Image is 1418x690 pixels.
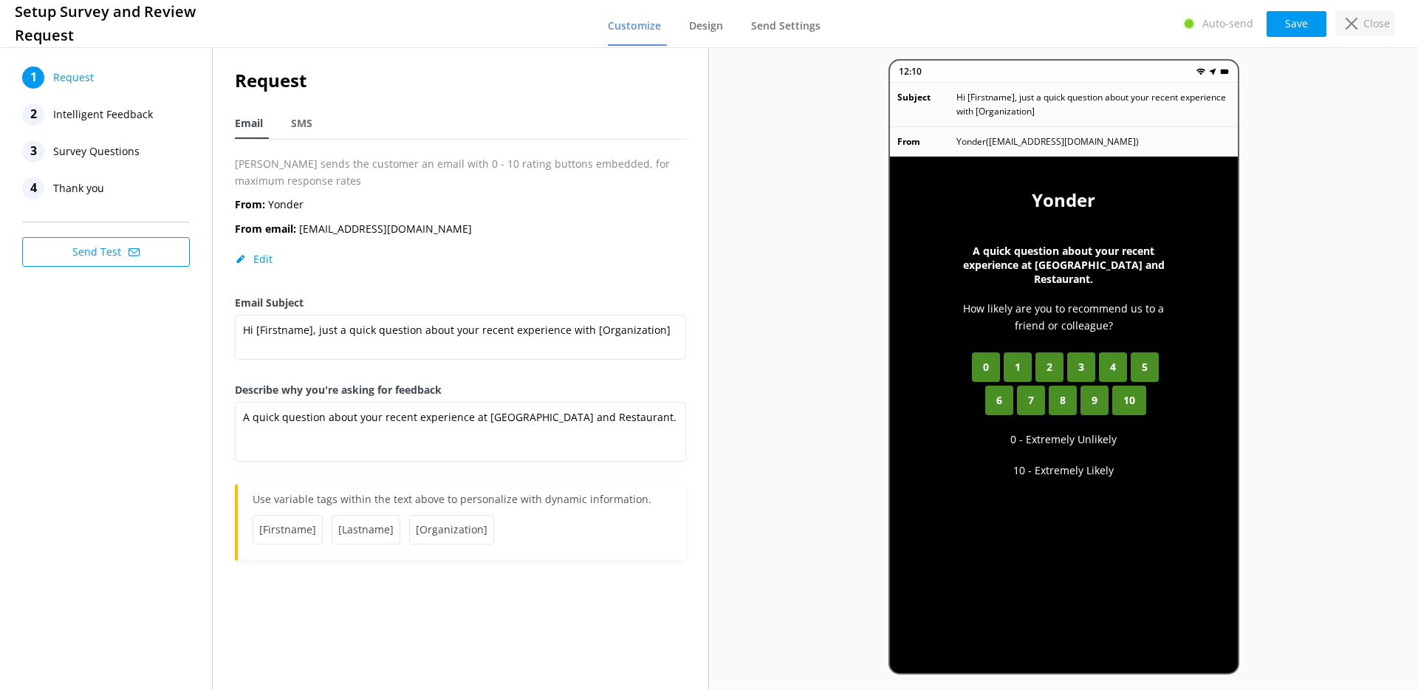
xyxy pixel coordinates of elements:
span: Request [53,66,94,89]
button: Save [1267,11,1326,37]
h3: A quick question about your recent experience at [GEOGRAPHIC_DATA] and Restaurant. [949,244,1179,286]
span: 8 [1060,392,1066,409]
h2: Yonder [1032,186,1095,214]
p: 10 - Extremely Likely [1013,462,1114,479]
p: Subject [897,90,956,118]
span: Survey Questions [53,140,140,163]
p: Close [1363,16,1390,32]
img: near-me.png [1208,67,1217,76]
span: 1 [1015,359,1021,375]
span: 3 [1078,359,1084,375]
p: Use variable tags within the text above to personalize with dynamic information. [253,491,671,515]
p: 0 - Extremely Unlikely [1010,431,1117,448]
span: Intelligent Feedback [53,103,153,126]
textarea: A quick question about your recent experience at [GEOGRAPHIC_DATA] and Restaurant. [235,402,686,462]
textarea: Hi [Firstname], just a quick question about your recent experience with [Organization] [235,315,686,360]
p: Yonder [235,197,304,213]
label: Describe why you're asking for feedback [235,382,686,398]
span: 10 [1123,392,1135,409]
p: From [897,134,956,148]
span: 5 [1142,359,1148,375]
span: [Organization] [409,515,494,544]
span: Email [235,116,263,131]
p: Hi [Firstname], just a quick question about your recent experience with [Organization] [956,90,1230,118]
p: Auto-send [1202,16,1253,32]
span: Design [689,18,723,33]
div: 4 [22,177,44,199]
span: 4 [1110,359,1116,375]
div: 3 [22,140,44,163]
p: 12:10 [899,64,922,78]
p: [EMAIL_ADDRESS][DOMAIN_NAME] [235,221,472,237]
h2: Request [235,66,686,95]
b: From: [235,197,265,211]
span: Thank you [53,177,104,199]
img: battery.png [1220,67,1229,76]
button: Send Test [22,237,190,267]
span: 2 [1047,359,1052,375]
p: [PERSON_NAME] sends the customer an email with 0 - 10 rating buttons embedded, for maximum respon... [235,156,686,189]
span: 6 [996,392,1002,409]
div: 1 [22,66,44,89]
img: wifi.png [1196,67,1205,76]
label: Email Subject [235,295,686,311]
button: Edit [235,252,273,267]
span: SMS [291,116,312,131]
span: 9 [1092,392,1097,409]
span: Customize [608,18,661,33]
span: [Lastname] [332,515,400,544]
span: 7 [1028,392,1034,409]
span: Send Settings [751,18,821,33]
p: Yonder ( [EMAIL_ADDRESS][DOMAIN_NAME] ) [956,134,1139,148]
span: [Firstname] [253,515,323,544]
b: From email: [235,222,296,236]
div: 2 [22,103,44,126]
p: How likely are you to recommend us to a friend or colleague? [949,301,1179,334]
span: 0 [983,359,989,375]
